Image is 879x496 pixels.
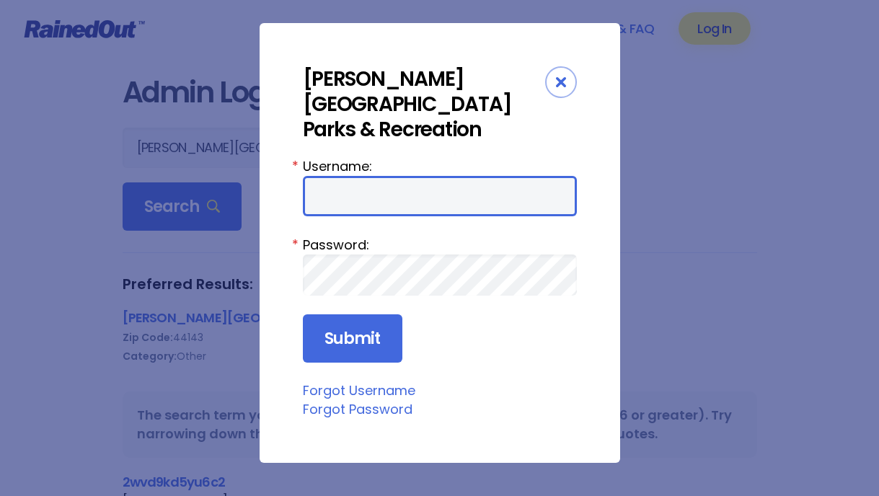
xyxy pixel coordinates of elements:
[303,381,415,399] a: Forgot Username
[303,314,402,363] input: Submit
[303,156,577,176] label: Username:
[303,400,412,418] a: Forgot Password
[303,66,545,142] div: [PERSON_NAME][GEOGRAPHIC_DATA] Parks & Recreation
[303,235,577,254] label: Password:
[545,66,577,98] div: Close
